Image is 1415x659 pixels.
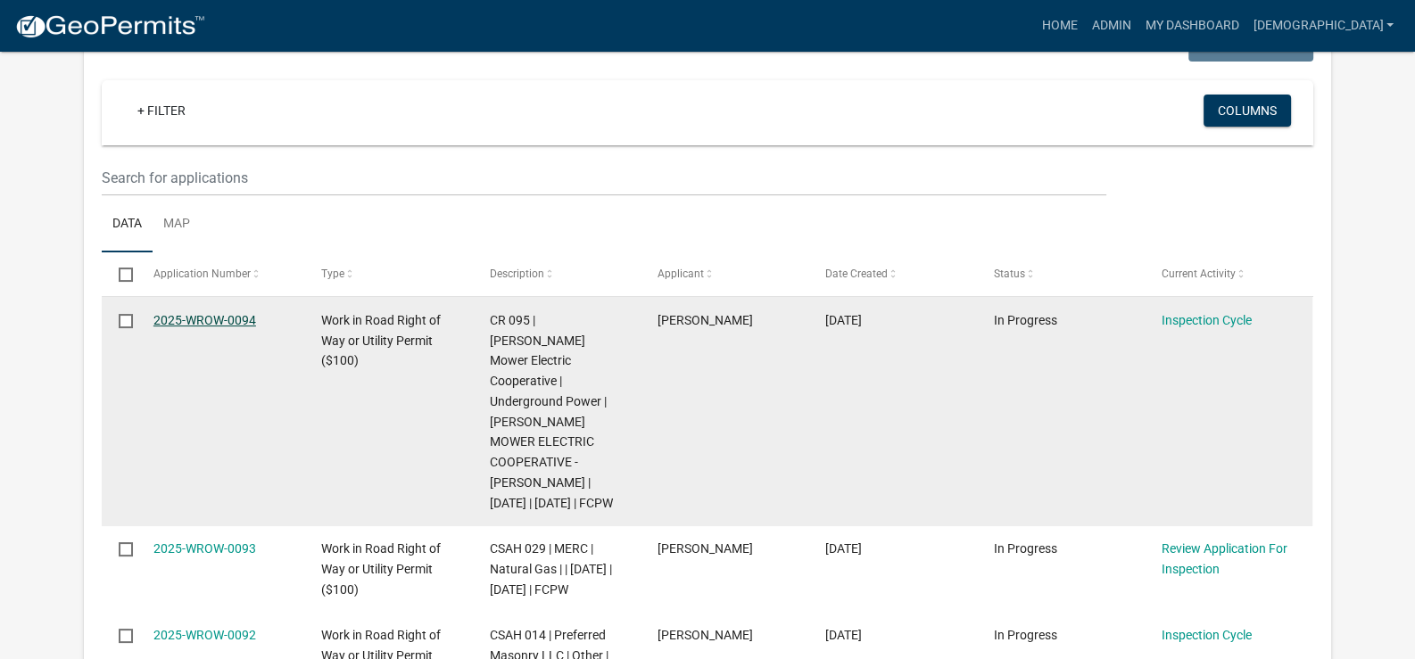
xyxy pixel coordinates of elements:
[153,628,256,642] a: 2025-WROW-0092
[1162,628,1252,642] a: Inspection Cycle
[808,252,976,295] datatable-header-cell: Date Created
[658,313,753,327] span: JOHN KALIS
[977,252,1145,295] datatable-header-cell: Status
[123,95,200,127] a: + Filter
[1138,9,1245,43] a: My Dashboard
[825,268,888,280] span: Date Created
[321,268,344,280] span: Type
[825,628,862,642] span: 09/15/2025
[102,252,136,295] datatable-header-cell: Select
[1162,268,1236,280] span: Current Activity
[825,313,862,327] span: 10/06/2025
[1084,9,1138,43] a: Admin
[153,313,256,327] a: 2025-WROW-0094
[472,252,640,295] datatable-header-cell: Description
[825,541,862,556] span: 09/22/2025
[490,541,612,597] span: CSAH 029 | MERC | Natural Gas | | 09/22/2025 | 10/31/2025 | FCPW
[304,252,472,295] datatable-header-cell: Type
[321,541,441,597] span: Work in Road Right of Way or Utility Permit ($100)
[658,541,753,556] span: Thomas Wood
[490,268,544,280] span: Description
[1162,313,1252,327] a: Inspection Cycle
[490,313,613,510] span: CR 095 | Freeborn Mower Electric Cooperative | Underground Power | FREEBORN MOWER ELECTRIC COOPER...
[1034,9,1084,43] a: Home
[994,313,1057,327] span: In Progress
[102,196,153,253] a: Data
[1162,541,1287,576] a: Review Application For Inspection
[321,313,441,368] span: Work in Road Right of Way or Utility Permit ($100)
[994,268,1025,280] span: Status
[1145,252,1312,295] datatable-header-cell: Current Activity
[994,541,1057,556] span: In Progress
[658,628,753,642] span: Carter Ferris
[1245,9,1401,43] a: [DEMOGRAPHIC_DATA]
[994,628,1057,642] span: In Progress
[153,541,256,556] a: 2025-WROW-0093
[641,252,808,295] datatable-header-cell: Applicant
[137,252,304,295] datatable-header-cell: Application Number
[1204,95,1291,127] button: Columns
[102,160,1106,196] input: Search for applications
[153,268,251,280] span: Application Number
[153,196,201,253] a: Map
[658,268,704,280] span: Applicant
